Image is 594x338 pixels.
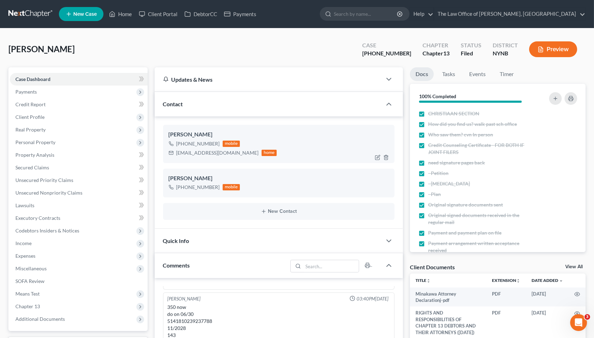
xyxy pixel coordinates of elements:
[565,264,583,269] a: View All
[181,8,221,20] a: DebtorCC
[423,49,450,58] div: Chapter
[570,314,587,331] iframe: Intercom live chat
[428,121,517,128] span: How did you find us? walk past sch office
[169,130,389,139] div: [PERSON_NAME]
[585,314,590,320] span: 3
[434,8,585,20] a: The Law Office of [PERSON_NAME], [GEOGRAPHIC_DATA]
[163,76,374,83] div: Updates & News
[10,149,148,161] a: Property Analysis
[410,67,434,81] a: Docs
[410,263,455,271] div: Client Documents
[428,142,535,156] span: Credit Counseling Certificate - FOR BOTH IF JOINT FILERS
[223,141,240,147] div: mobile
[426,279,431,283] i: unfold_more
[73,12,97,17] span: New Case
[428,201,503,208] span: Original signature documents sent
[15,253,35,259] span: Expenses
[494,67,519,81] a: Timer
[10,161,148,174] a: Secured Claims
[532,278,563,283] a: Date Added expand_more
[559,279,563,283] i: expand_more
[15,215,60,221] span: Executory Contracts
[15,152,54,158] span: Property Analysis
[428,131,493,138] span: Who saw them? cvn In person
[176,184,220,191] div: [PHONE_NUMBER]
[10,174,148,187] a: Unsecured Priority Claims
[168,296,201,302] div: [PERSON_NAME]
[492,278,520,283] a: Extensionunfold_more
[15,139,55,145] span: Personal Property
[526,288,569,307] td: [DATE]
[443,50,450,56] span: 13
[493,49,518,58] div: NYNB
[163,101,183,107] span: Contact
[10,275,148,288] a: SOFA Review
[423,41,450,49] div: Chapter
[15,316,65,322] span: Additional Documents
[221,8,260,20] a: Payments
[464,67,491,81] a: Events
[362,49,411,58] div: [PHONE_NUMBER]
[15,190,82,196] span: Unsecured Nonpriority Claims
[15,303,40,309] span: Chapter 13
[461,49,481,58] div: Filed
[428,229,501,236] span: Payment and payment plan on file
[15,114,45,120] span: Client Profile
[486,288,526,307] td: PDF
[15,177,73,183] span: Unsecured Priority Claims
[15,265,47,271] span: Miscellaneous
[428,240,535,254] span: Payment arrangement written acceptance received
[410,8,433,20] a: Help
[176,140,220,147] div: [PHONE_NUMBER]
[410,288,486,307] td: Minakawa Attorney Declarationj-pdf
[416,278,431,283] a: Titleunfold_more
[428,212,535,226] span: Original signed documents received in the regular mail
[163,262,190,269] span: Comments
[15,164,49,170] span: Secured Claims
[493,41,518,49] div: District
[428,159,485,166] span: need signature pages back
[169,174,389,183] div: [PERSON_NAME]
[10,73,148,86] a: Case Dashboard
[15,202,34,208] span: Lawsuits
[262,150,277,156] div: home
[176,149,259,156] div: [EMAIL_ADDRESS][DOMAIN_NAME]
[106,8,135,20] a: Home
[135,8,181,20] a: Client Portal
[437,67,461,81] a: Tasks
[15,101,46,107] span: Credit Report
[15,228,79,234] span: Codebtors Insiders & Notices
[461,41,481,49] div: Status
[10,98,148,111] a: Credit Report
[10,212,148,224] a: Executory Contracts
[428,180,470,187] span: - [MEDICAL_DATA]
[8,44,75,54] span: [PERSON_NAME]
[223,184,240,190] div: mobile
[163,237,189,244] span: Quick Info
[303,260,359,272] input: Search...
[428,170,448,177] span: - Petition
[169,209,389,214] button: New Contact
[10,199,148,212] a: Lawsuits
[362,41,411,49] div: Case
[529,41,577,57] button: Preview
[15,127,46,133] span: Real Property
[357,296,389,302] span: 03:40PM[DATE]
[15,278,45,284] span: SOFA Review
[428,110,479,117] span: CHRISTIAAN SECTION
[15,240,32,246] span: Income
[10,187,148,199] a: Unsecured Nonpriority Claims
[419,93,456,99] strong: 100% Completed
[334,7,398,20] input: Search by name...
[15,76,50,82] span: Case Dashboard
[428,191,441,198] span: - Plan
[516,279,520,283] i: unfold_more
[15,89,37,95] span: Payments
[15,291,40,297] span: Means Test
